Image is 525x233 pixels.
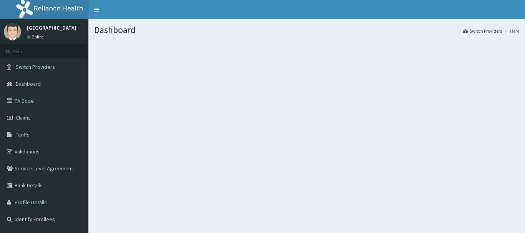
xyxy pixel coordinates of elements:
[16,114,31,121] span: Claims
[503,28,519,34] li: Here
[16,131,30,138] span: Tariffs
[16,80,41,87] span: Dashboard
[94,25,519,35] h1: Dashboard
[463,28,502,34] a: Switch Providers
[4,23,21,40] img: User Image
[27,25,76,30] p: [GEOGRAPHIC_DATA]
[27,34,45,40] a: Online
[16,63,55,70] span: Switch Providers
